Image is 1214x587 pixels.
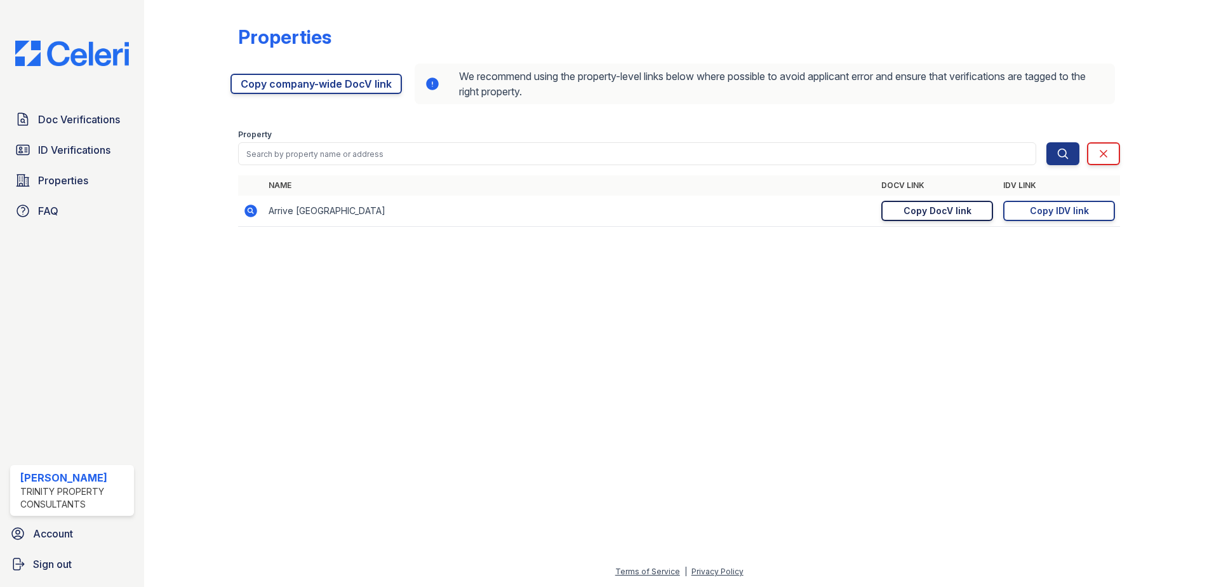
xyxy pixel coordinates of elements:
a: Privacy Policy [691,567,744,576]
span: Account [33,526,73,541]
div: We recommend using the property-level links below where possible to avoid applicant error and ens... [415,64,1115,104]
input: Search by property name or address [238,142,1036,165]
span: Properties [38,173,88,188]
div: | [684,567,687,576]
a: FAQ [10,198,134,224]
div: Properties [238,25,331,48]
div: Trinity Property Consultants [20,485,129,511]
a: ID Verifications [10,137,134,163]
label: Property [238,130,272,140]
th: IDV Link [998,175,1120,196]
a: Copy DocV link [881,201,993,221]
a: Terms of Service [615,567,680,576]
th: DocV Link [876,175,998,196]
a: Doc Verifications [10,107,134,132]
th: Name [263,175,876,196]
a: Account [5,521,139,546]
a: Sign out [5,551,139,577]
span: Doc Verifications [38,112,120,127]
td: Arrive [GEOGRAPHIC_DATA] [263,196,876,227]
div: Copy DocV link [904,205,971,217]
img: CE_Logo_Blue-a8612792a0a2168367f1c8372b55b34899dd931a85d93a1a3d3e32e68fde9ad4.png [5,41,139,66]
div: [PERSON_NAME] [20,470,129,485]
span: ID Verifications [38,142,110,158]
div: Copy IDV link [1030,205,1089,217]
a: Properties [10,168,134,193]
a: Copy company-wide DocV link [230,74,402,94]
a: Copy IDV link [1003,201,1115,221]
span: Sign out [33,557,72,572]
span: FAQ [38,203,58,219]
